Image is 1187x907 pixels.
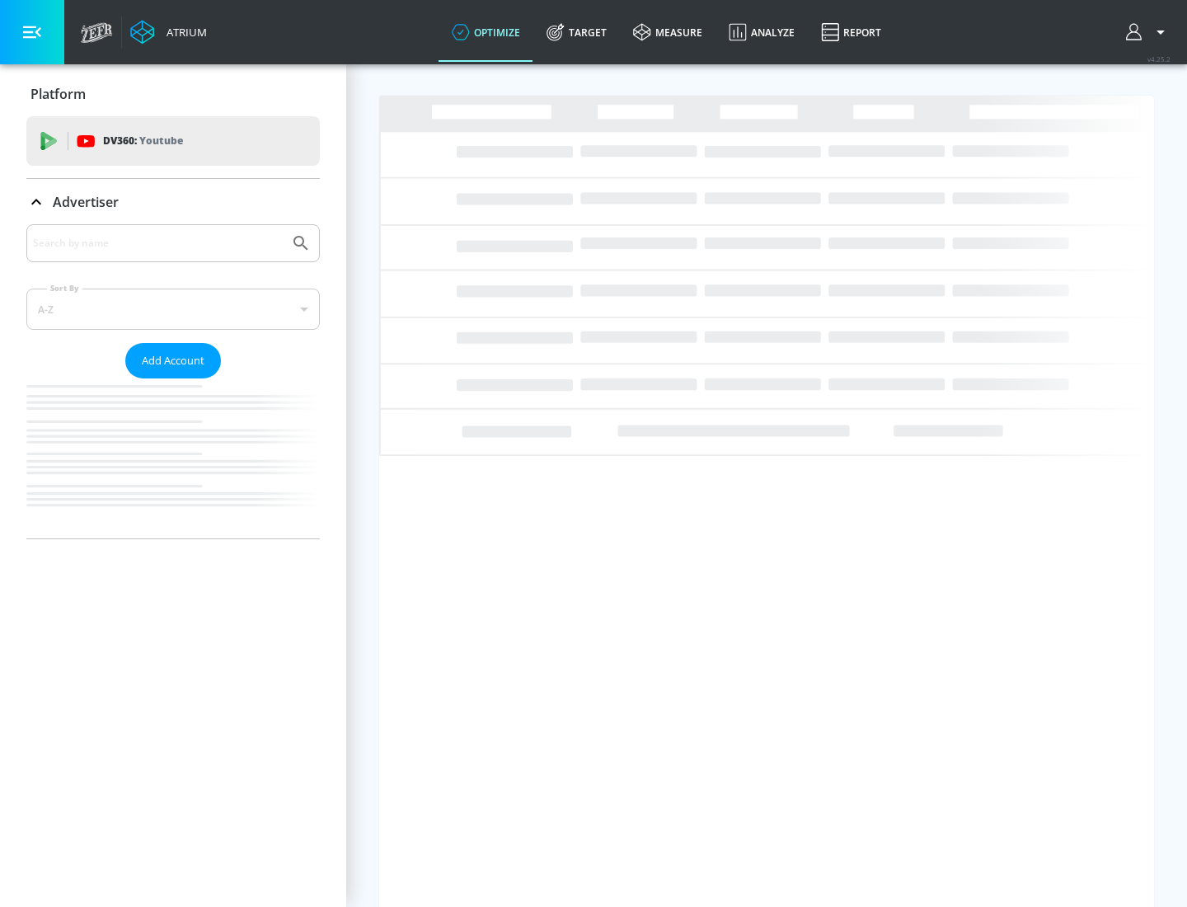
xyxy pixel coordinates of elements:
[26,378,320,538] nav: list of Advertiser
[142,351,204,370] span: Add Account
[439,2,533,62] a: optimize
[26,289,320,330] div: A-Z
[1147,54,1171,63] span: v 4.25.2
[139,132,183,149] p: Youtube
[808,2,894,62] a: Report
[53,193,119,211] p: Advertiser
[715,2,808,62] a: Analyze
[33,233,283,254] input: Search by name
[620,2,715,62] a: measure
[125,343,221,378] button: Add Account
[30,85,86,103] p: Platform
[26,224,320,538] div: Advertiser
[130,20,207,45] a: Atrium
[26,179,320,225] div: Advertiser
[533,2,620,62] a: Target
[160,25,207,40] div: Atrium
[47,283,82,294] label: Sort By
[103,132,183,150] p: DV360:
[26,71,320,117] div: Platform
[26,116,320,166] div: DV360: Youtube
